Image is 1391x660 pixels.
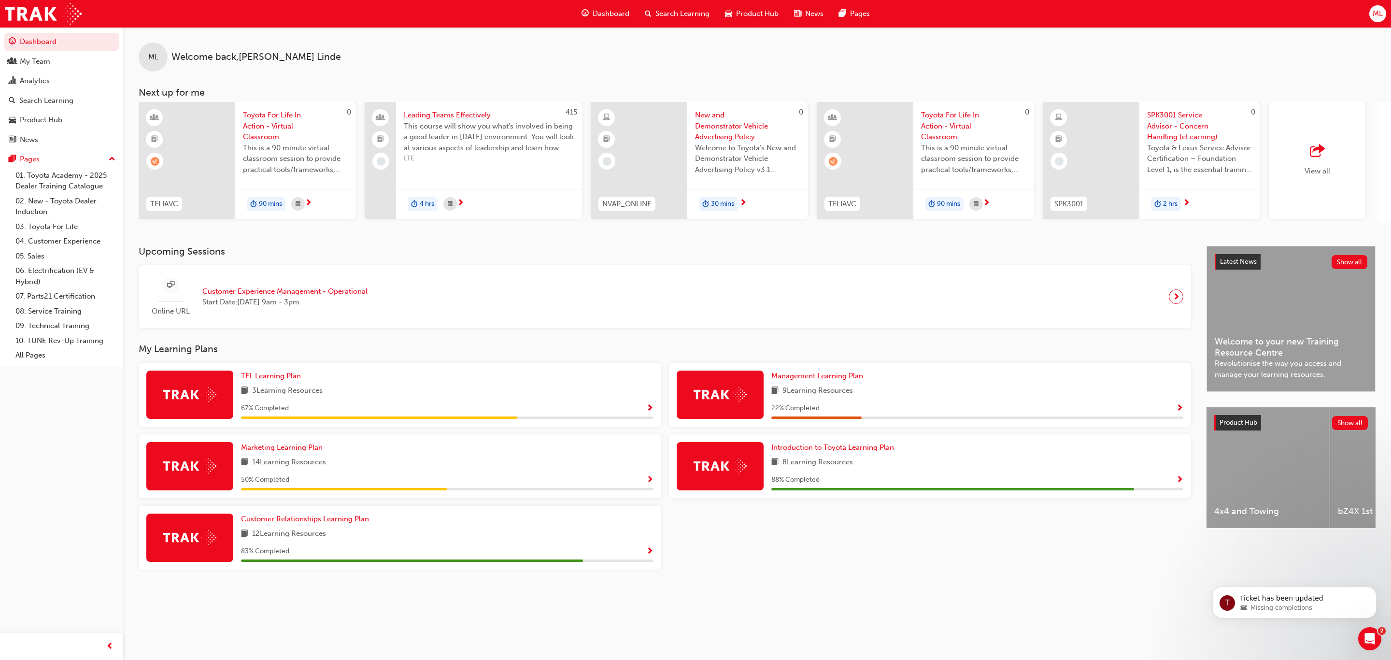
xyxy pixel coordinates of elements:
span: ML [148,52,158,63]
span: 90 mins [937,199,960,210]
span: learningRecordVerb_WAITLIST-icon [151,157,159,166]
span: learningRecordVerb_NONE-icon [1055,157,1064,166]
a: 07. Parts21 Certification [12,289,119,304]
span: Search Learning [655,8,710,19]
span: next-icon [739,199,747,208]
span: Online URL [146,306,195,317]
a: Dashboard [4,33,119,51]
img: Trak [163,530,216,545]
span: search-icon [9,97,15,105]
span: learningRecordVerb_NONE-icon [377,157,385,166]
span: Welcome to Toyota’s New and Demonstrator Vehicle Advertising Policy v3.1 eLearning module, design... [695,143,800,175]
a: 0NVAP_ONLINENew and Demonstrator Vehicle Advertising Policy (NVAP) – eLearningWelcome to Toyota’s... [591,102,808,219]
button: Show Progress [1176,474,1183,486]
span: book-icon [771,457,779,469]
span: 90 mins [259,199,282,210]
a: 4x4 and Towing [1206,407,1330,528]
span: book-icon [241,385,248,397]
a: All Pages [12,348,119,363]
span: Customer Experience Management - Operational [202,286,368,297]
span: next-icon [305,199,312,208]
span: 83 % Completed [241,546,289,557]
a: 0TFLIAVCToyota For Life In Action - Virtual ClassroomThis is a 90 minute virtual classroom sessio... [139,102,356,219]
span: Dashboard [593,8,629,19]
span: 67 % Completed [241,403,289,414]
button: ML [1369,5,1386,22]
a: News [4,131,119,149]
span: people-icon [9,57,16,66]
img: Trak [694,459,747,473]
span: TFLIAVC [828,199,856,210]
span: 8 Learning Resources [782,457,853,469]
span: prev-icon [106,641,114,653]
span: sessionType_ONLINE_URL-icon [167,279,174,291]
span: View all [1305,167,1330,175]
img: Trak [163,387,216,402]
span: Customer Relationships Learning Plan [241,515,369,523]
button: Show Progress [646,474,653,486]
span: Toyota & Lexus Service Advisor Certification – Foundation Level 1, is the essential training cour... [1147,143,1252,175]
a: 0TFLIAVCToyota For Life In Action - Virtual ClassroomThis is a 90 minute virtual classroom sessio... [817,102,1034,219]
button: Pages [4,150,119,168]
button: Show Progress [646,402,653,415]
span: This is a 90 minute virtual classroom session to provide practical tools/frameworks, behaviours a... [921,143,1026,175]
span: 9 Learning Resources [782,385,853,397]
span: Toyota For Life In Action - Virtual Classroom [243,110,348,143]
span: learningResourceType_INSTRUCTOR_LED-icon [829,112,836,124]
span: 50 % Completed [241,474,289,486]
span: duration-icon [702,198,709,211]
span: 0 [1251,108,1255,116]
span: TFL Learning Plan [241,372,301,380]
h3: Next up for me [123,87,1391,98]
a: search-iconSearch Learning [637,4,717,24]
span: Revolutionise the way you access and manage your learning resources. [1215,358,1367,380]
span: news-icon [9,136,16,144]
span: calendar-icon [296,198,300,210]
span: next-icon [1173,290,1180,303]
span: book-icon [771,385,779,397]
a: 02. New - Toyota Dealer Induction [12,194,119,219]
a: 01. Toyota Academy - 2025 Dealer Training Catalogue [12,168,119,194]
a: 0SPK3001SPK3001 Service Advisor - Concern Handling (eLearning)Toyota & Lexus Service Advisor Cert... [1043,102,1260,219]
span: guage-icon [582,8,589,20]
span: Show Progress [646,476,653,485]
span: book-icon [241,457,248,469]
span: booktick-icon [829,133,836,146]
span: learningResourceType_ELEARNING-icon [1055,112,1062,124]
span: learningResourceType_INSTRUCTOR_LED-icon [151,112,158,124]
div: Product Hub [20,115,62,126]
span: 12 Learning Resources [252,528,326,540]
a: 06. Electrification (EV & Hybrid) [12,263,119,289]
span: next-icon [983,199,990,208]
a: 09. Technical Training [12,318,119,333]
span: 415 [566,108,577,116]
iframe: Intercom notifications message [1198,566,1391,634]
button: Show Progress [1176,402,1183,415]
span: News [805,8,823,19]
span: 4x4 and Towing [1214,506,1322,517]
a: Product HubShow all [1214,415,1368,430]
span: 2 hrs [1163,199,1178,210]
a: Latest NewsShow allWelcome to your new Training Resource CentreRevolutionise the way you access a... [1206,246,1376,392]
span: Start Date: [DATE] 9am - 3pm [202,297,368,308]
span: up-icon [109,153,115,166]
span: SPK3001 Service Advisor - Concern Handling (eLearning) [1147,110,1252,143]
a: car-iconProduct Hub [717,4,786,24]
a: 05. Sales [12,249,119,264]
span: LTE [404,153,574,164]
span: This is a 90 minute virtual classroom session to provide practical tools/frameworks, behaviours a... [243,143,348,175]
span: 30 mins [711,199,734,210]
span: SPK3001 [1054,199,1083,210]
span: guage-icon [9,38,16,46]
span: TFLIAVC [150,199,178,210]
span: Latest News [1220,258,1257,266]
span: This course will show you what's involved in being a good leader in [DATE] environment. You will ... [404,121,574,154]
a: Customer Relationships Learning Plan [241,514,373,525]
span: 3 Learning Resources [252,385,323,397]
button: Show all [1332,255,1368,269]
span: outbound-icon [1310,144,1324,158]
a: 08. Service Training [12,304,119,319]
